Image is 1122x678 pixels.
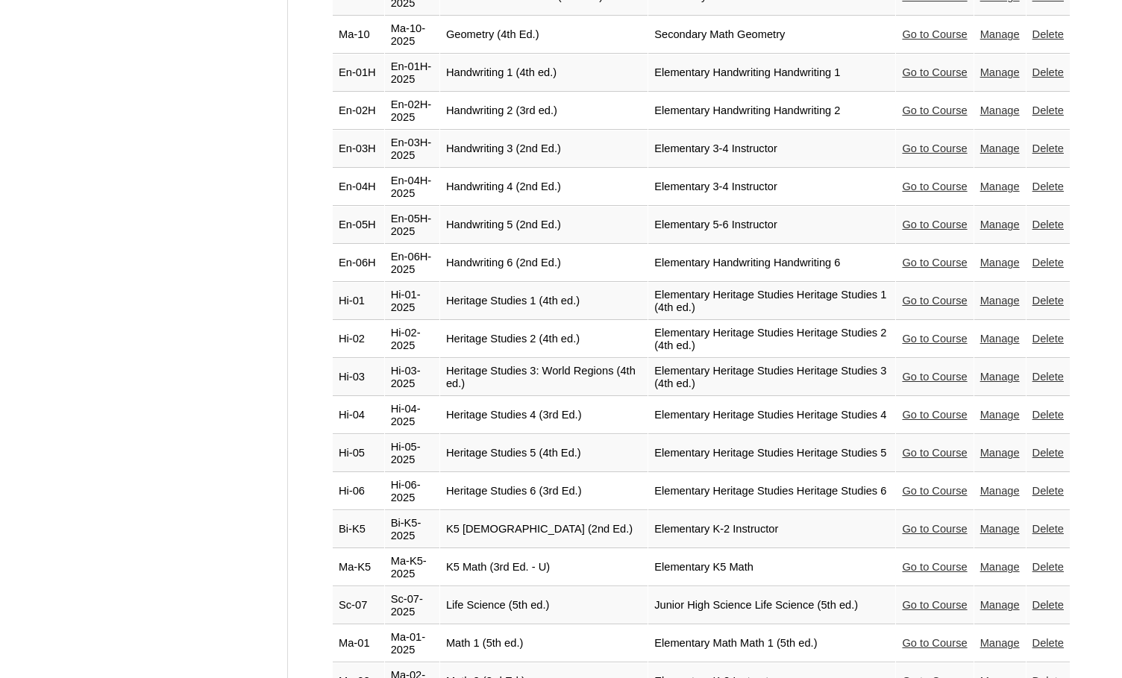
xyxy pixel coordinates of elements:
a: Delete [1032,371,1064,383]
a: Go to Course [902,104,967,116]
td: En-06H-2025 [385,245,439,282]
a: Delete [1032,523,1064,535]
td: Bi-K5 [333,511,384,548]
a: Delete [1032,333,1064,345]
td: En-03H-2025 [385,131,439,168]
td: K5 [DEMOGRAPHIC_DATA] (2nd Ed.) [440,511,648,548]
td: Elementary Heritage Studies Heritage Studies 3 (4th ed.) [648,359,895,396]
td: En-02H [333,92,384,130]
a: Delete [1032,295,1064,307]
a: Go to Course [902,28,967,40]
td: Ma-10-2025 [385,16,439,54]
td: En-01H-2025 [385,54,439,92]
td: Elementary Handwriting Handwriting 1 [648,54,895,92]
a: Manage [980,561,1020,573]
td: Elementary Heritage Studies Heritage Studies 5 [648,435,895,472]
a: Go to Course [902,561,967,573]
td: Ma-K5-2025 [385,549,439,586]
td: En-02H-2025 [385,92,439,130]
a: Manage [980,371,1020,383]
a: Manage [980,599,1020,611]
td: Elementary Heritage Studies Heritage Studies 2 (4th ed.) [648,321,895,358]
td: Handwriting 1 (4th ed.) [440,54,648,92]
td: Life Science (5th ed.) [440,587,648,624]
td: Hi-03-2025 [385,359,439,396]
td: Hi-05 [333,435,384,472]
td: En-04H-2025 [385,169,439,206]
a: Manage [980,333,1020,345]
a: Delete [1032,599,1064,611]
a: Go to Course [902,219,967,230]
td: Hi-01 [333,283,384,320]
td: Elementary 5-6 Instructor [648,207,895,244]
td: Heritage Studies 2 (4th ed.) [440,321,648,358]
a: Manage [980,181,1020,192]
td: Elementary Heritage Studies Heritage Studies 4 [648,397,895,434]
a: Delete [1032,104,1064,116]
td: Ma-10 [333,16,384,54]
td: En-05H [333,207,384,244]
td: Ma-K5 [333,549,384,586]
td: Elementary Heritage Studies Heritage Studies 1 (4th ed.) [648,283,895,320]
td: Hi-02-2025 [385,321,439,358]
a: Delete [1032,28,1064,40]
a: Go to Course [902,485,967,497]
a: Go to Course [902,637,967,649]
a: Manage [980,447,1020,459]
a: Delete [1032,181,1064,192]
a: Delete [1032,257,1064,269]
a: Delete [1032,637,1064,649]
td: Hi-01-2025 [385,283,439,320]
a: Go to Course [902,523,967,535]
a: Go to Course [902,447,967,459]
a: Go to Course [902,295,967,307]
td: Elementary K5 Math [648,549,895,586]
td: En-03H [333,131,384,168]
td: Elementary Handwriting Handwriting 6 [648,245,895,282]
a: Manage [980,257,1020,269]
td: Hi-06-2025 [385,473,439,510]
td: Elementary Handwriting Handwriting 2 [648,92,895,130]
a: Go to Course [902,142,967,154]
td: Hi-03 [333,359,384,396]
td: En-01H [333,54,384,92]
a: Go to Course [902,66,967,78]
td: Hi-04-2025 [385,397,439,434]
td: En-05H-2025 [385,207,439,244]
td: Handwriting 5 (2nd Ed.) [440,207,648,244]
a: Manage [980,637,1020,649]
td: Math 1 (5th ed.) [440,625,648,662]
td: Ma-01-2025 [385,625,439,662]
td: Heritage Studies 3: World Regions (4th ed.) [440,359,648,396]
a: Delete [1032,142,1064,154]
a: Manage [980,485,1020,497]
a: Delete [1032,447,1064,459]
td: Elementary K-2 Instructor [648,511,895,548]
a: Delete [1032,485,1064,497]
a: Manage [980,219,1020,230]
a: Delete [1032,561,1064,573]
td: Handwriting 3 (2nd Ed.) [440,131,648,168]
td: Secondary Math Geometry [648,16,895,54]
a: Manage [980,523,1020,535]
td: En-06H [333,245,384,282]
td: K5 Math (3rd Ed. - U) [440,549,648,586]
a: Manage [980,28,1020,40]
td: Elementary 3-4 Instructor [648,169,895,206]
td: Heritage Studies 1 (4th ed.) [440,283,648,320]
td: Elementary 3-4 Instructor [648,131,895,168]
td: Handwriting 2 (3rd ed.) [440,92,648,130]
a: Manage [980,295,1020,307]
a: Go to Course [902,371,967,383]
td: Handwriting 6 (2nd Ed.) [440,245,648,282]
a: Manage [980,409,1020,421]
a: Delete [1032,409,1064,421]
td: Sc-07 [333,587,384,624]
a: Delete [1032,66,1064,78]
td: Sc-07-2025 [385,587,439,624]
a: Go to Course [902,257,967,269]
a: Go to Course [902,333,967,345]
td: Hi-04 [333,397,384,434]
td: Elementary Heritage Studies Heritage Studies 6 [648,473,895,510]
td: Hi-06 [333,473,384,510]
